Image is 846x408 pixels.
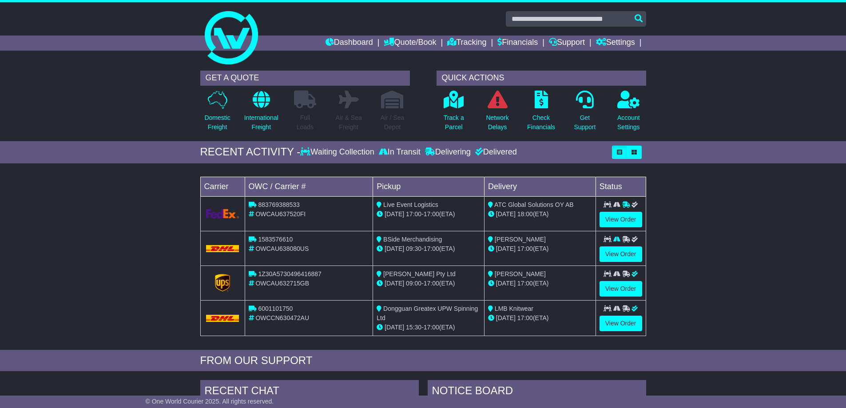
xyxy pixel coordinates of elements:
span: Live Event Logistics [383,201,438,208]
div: RECENT ACTIVITY - [200,146,301,158]
span: 883769388533 [258,201,299,208]
span: 1583576610 [258,236,293,243]
span: Dongguan Greatex UPW Spinning Ltd [377,305,478,321]
p: Domestic Freight [204,113,230,132]
p: Track a Parcel [444,113,464,132]
p: Air / Sea Depot [381,113,405,132]
span: 17:00 [517,245,533,252]
a: NetworkDelays [485,90,509,137]
a: View Order [600,316,642,331]
img: DHL.png [206,245,239,252]
div: Delivering [423,147,473,157]
a: View Order [600,281,642,297]
a: View Order [600,212,642,227]
span: 18:00 [517,210,533,218]
a: AccountSettings [617,90,640,137]
span: 17:00 [424,324,439,331]
p: International Freight [244,113,278,132]
a: GetSupport [573,90,596,137]
a: Support [549,36,585,51]
a: View Order [600,246,642,262]
a: Dashboard [326,36,373,51]
div: (ETA) [488,244,592,254]
span: 1Z30A5730496416887 [258,270,321,277]
span: [DATE] [496,280,516,287]
div: GET A QUOTE [200,71,410,86]
td: Carrier [200,177,245,196]
p: Get Support [574,113,596,132]
div: Delivered [473,147,517,157]
a: Tracking [447,36,486,51]
p: Full Loads [294,113,316,132]
span: LMB Knitwear [495,305,533,312]
div: FROM OUR SUPPORT [200,354,646,367]
p: Account Settings [617,113,640,132]
a: InternationalFreight [244,90,279,137]
div: (ETA) [488,279,592,288]
span: ATC Global Solutions OY AB [494,201,573,208]
div: (ETA) [488,313,592,323]
span: 17:00 [424,280,439,287]
img: GetCarrierServiceLogo [215,274,230,292]
a: DomesticFreight [204,90,230,137]
span: [PERSON_NAME] Pty Ltd [383,270,456,277]
img: DHL.png [206,315,239,322]
td: Delivery [484,177,596,196]
span: 17:00 [406,210,421,218]
div: - (ETA) [377,244,481,254]
span: 17:00 [424,245,439,252]
span: 17:00 [517,314,533,321]
span: OWCAU637520FI [255,210,306,218]
p: Air & Sea Freight [336,113,362,132]
span: [DATE] [496,245,516,252]
div: - (ETA) [377,279,481,288]
div: - (ETA) [377,323,481,332]
a: CheckFinancials [527,90,556,137]
a: Track aParcel [443,90,465,137]
div: QUICK ACTIONS [437,71,646,86]
span: 15:30 [406,324,421,331]
span: 17:00 [424,210,439,218]
td: Pickup [373,177,485,196]
div: RECENT CHAT [200,380,419,404]
span: 09:30 [406,245,421,252]
span: [DATE] [496,314,516,321]
span: 6001101750 [258,305,293,312]
span: 17:00 [517,280,533,287]
span: 09:00 [406,280,421,287]
span: [DATE] [385,280,404,287]
span: [PERSON_NAME] [495,236,546,243]
a: Settings [596,36,635,51]
a: Financials [497,36,538,51]
span: [DATE] [385,245,404,252]
span: [DATE] [385,324,404,331]
td: Status [596,177,646,196]
div: Waiting Collection [300,147,376,157]
span: BSide Merchandising [383,236,442,243]
p: Network Delays [486,113,508,132]
div: In Transit [377,147,423,157]
a: Quote/Book [384,36,436,51]
span: [DATE] [496,210,516,218]
img: GetCarrierServiceLogo [206,209,239,218]
span: OWCAU638080US [255,245,309,252]
div: (ETA) [488,210,592,219]
p: Check Financials [527,113,555,132]
span: [PERSON_NAME] [495,270,546,277]
div: - (ETA) [377,210,481,219]
span: [DATE] [385,210,404,218]
span: OWCAU632715GB [255,280,309,287]
td: OWC / Carrier # [245,177,373,196]
span: © One World Courier 2025. All rights reserved. [146,398,274,405]
span: OWCCN630472AU [255,314,309,321]
div: NOTICE BOARD [428,380,646,404]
